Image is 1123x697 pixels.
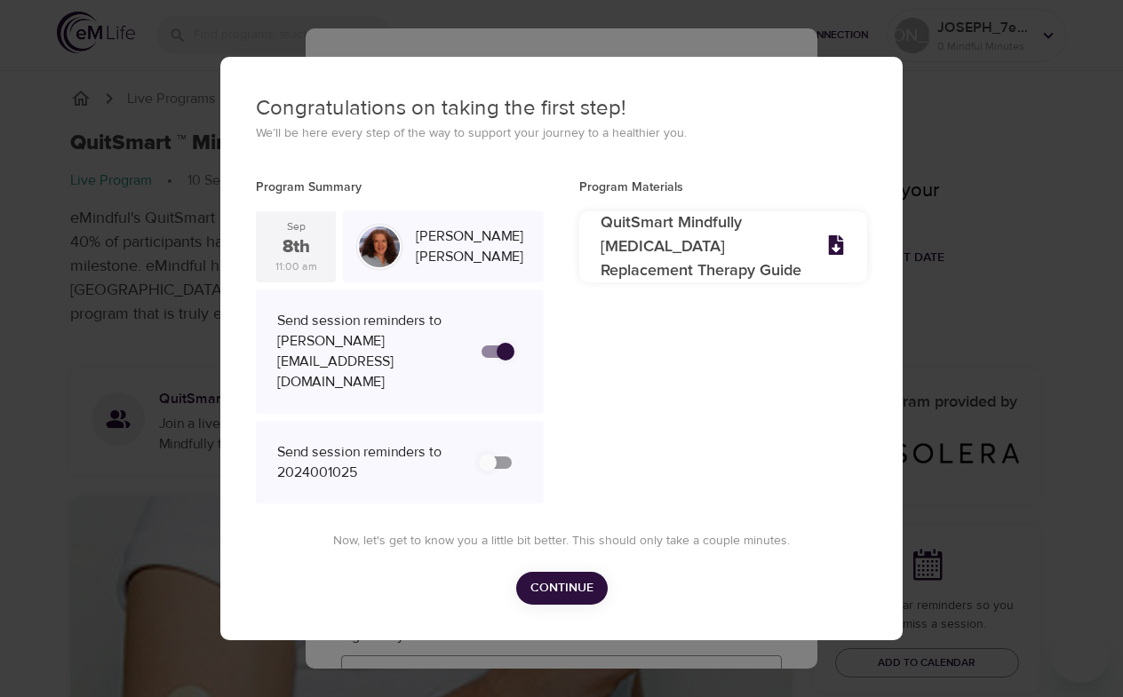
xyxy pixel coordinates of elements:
[256,124,867,143] p: We’ll be here every step of the way to support your journey to a healthier you.
[579,211,867,282] a: QuitSmart Mindfully [MEDICAL_DATA] Replacement Therapy Guide
[277,442,464,483] div: Send session reminders to 2024001025
[275,259,317,274] div: 11:00 am
[277,532,846,550] p: Now, let's get to know you a little bit better. This should only take a couple minutes.
[601,211,805,283] p: QuitSmart Mindfully [MEDICAL_DATA] Replacement Therapy Guide
[530,577,593,599] span: Continue
[283,234,310,260] div: 8th
[516,572,608,605] button: Continue
[579,178,867,197] p: Program Materials
[256,92,867,124] p: Congratulations on taking the first step!
[277,311,464,392] div: Send session reminders to [PERSON_NAME][EMAIL_ADDRESS][DOMAIN_NAME]
[409,219,537,274] div: [PERSON_NAME] [PERSON_NAME]
[256,178,544,197] p: Program Summary
[287,219,306,234] div: Sep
